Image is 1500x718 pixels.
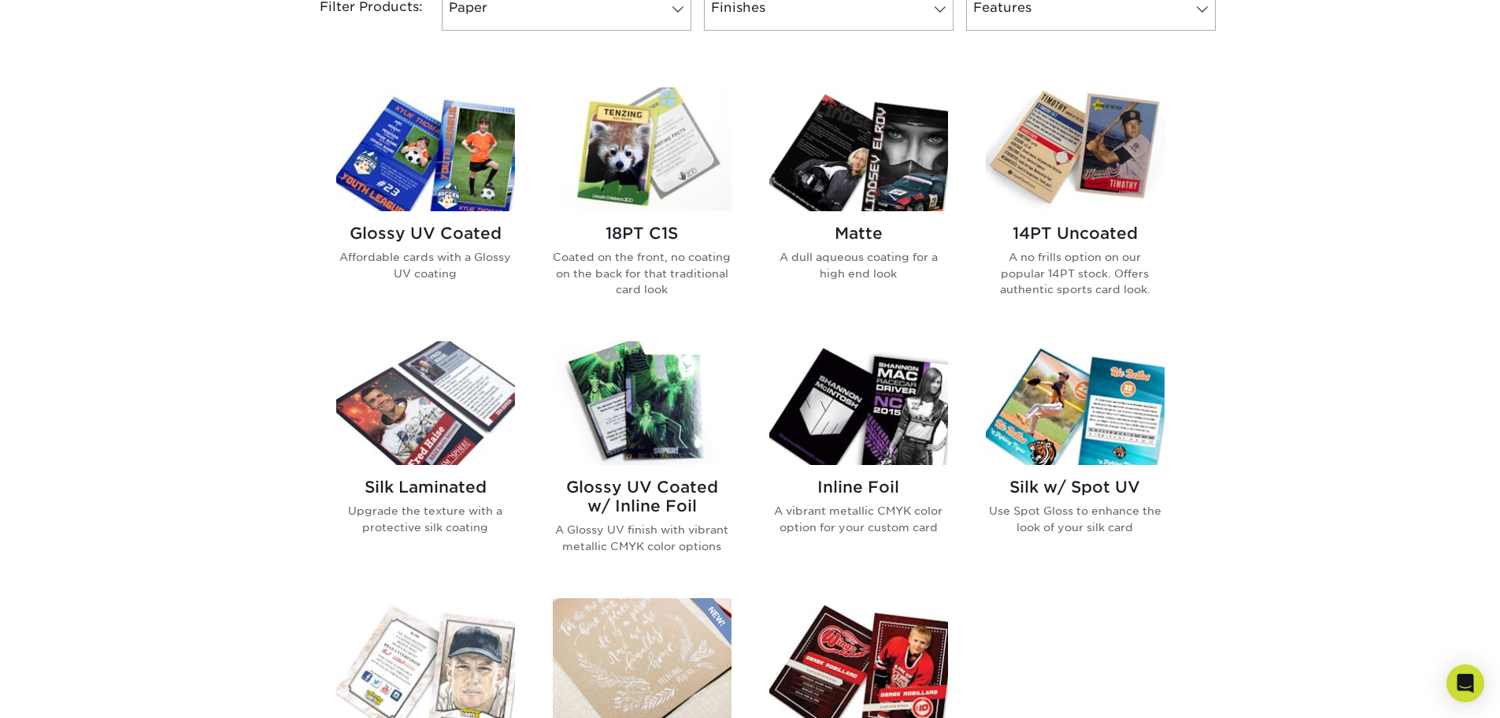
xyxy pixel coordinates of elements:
[769,478,948,497] h2: Inline Foil
[769,341,948,579] a: Inline Foil Trading Cards Inline Foil A vibrant metallic CMYK color option for your custom card
[336,478,515,497] h2: Silk Laminated
[553,522,731,554] p: A Glossy UV finish with vibrant metallic CMYK color options
[336,503,515,535] p: Upgrade the texture with a protective silk coating
[769,503,948,535] p: A vibrant metallic CMYK color option for your custom card
[1446,664,1484,702] div: Open Intercom Messenger
[986,478,1165,497] h2: Silk w/ Spot UV
[336,249,515,281] p: Affordable cards with a Glossy UV coating
[986,224,1165,243] h2: 14PT Uncoated
[986,341,1165,579] a: Silk w/ Spot UV Trading Cards Silk w/ Spot UV Use Spot Gloss to enhance the look of your silk card
[553,249,731,297] p: Coated on the front, no coating on the back for that traditional card look
[336,87,515,211] img: Glossy UV Coated Trading Cards
[553,341,731,465] img: Glossy UV Coated w/ Inline Foil Trading Cards
[553,87,731,211] img: 18PT C1S Trading Cards
[986,87,1165,322] a: 14PT Uncoated Trading Cards 14PT Uncoated A no frills option on our popular 14PT stock. Offers au...
[692,598,731,645] img: New Product
[336,341,515,579] a: Silk Laminated Trading Cards Silk Laminated Upgrade the texture with a protective silk coating
[986,341,1165,465] img: Silk w/ Spot UV Trading Cards
[986,249,1165,297] p: A no frills option on our popular 14PT stock. Offers authentic sports card look.
[553,341,731,579] a: Glossy UV Coated w/ Inline Foil Trading Cards Glossy UV Coated w/ Inline Foil A Glossy UV finish ...
[769,224,948,243] h2: Matte
[4,670,134,712] iframe: Google Customer Reviews
[769,249,948,281] p: A dull aqueous coating for a high end look
[769,87,948,211] img: Matte Trading Cards
[986,87,1165,211] img: 14PT Uncoated Trading Cards
[336,87,515,322] a: Glossy UV Coated Trading Cards Glossy UV Coated Affordable cards with a Glossy UV coating
[336,224,515,243] h2: Glossy UV Coated
[336,341,515,465] img: Silk Laminated Trading Cards
[553,478,731,515] h2: Glossy UV Coated w/ Inline Foil
[553,87,731,322] a: 18PT C1S Trading Cards 18PT C1S Coated on the front, no coating on the back for that traditional ...
[769,87,948,322] a: Matte Trading Cards Matte A dull aqueous coating for a high end look
[986,503,1165,535] p: Use Spot Gloss to enhance the look of your silk card
[769,341,948,465] img: Inline Foil Trading Cards
[553,224,731,243] h2: 18PT C1S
